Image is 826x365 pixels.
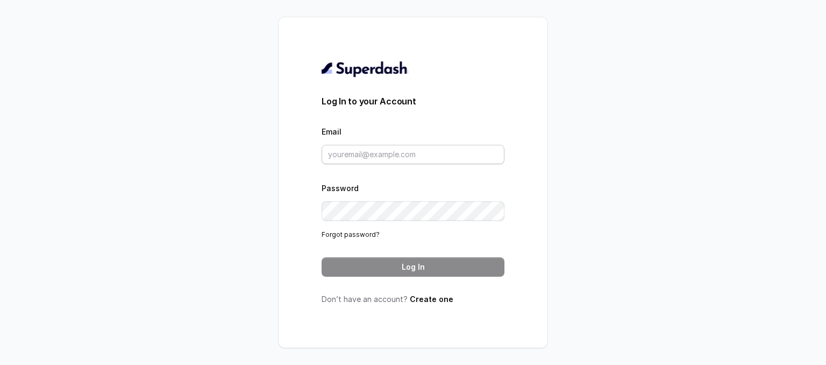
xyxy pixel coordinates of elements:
a: Forgot password? [322,230,380,238]
a: Create one [410,294,453,304]
input: youremail@example.com [322,145,504,164]
button: Log In [322,257,504,277]
label: Password [322,184,359,193]
h3: Log In to your Account [322,95,504,108]
p: Don’t have an account? [322,294,504,305]
img: light.svg [322,60,408,78]
label: Email [322,127,341,136]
